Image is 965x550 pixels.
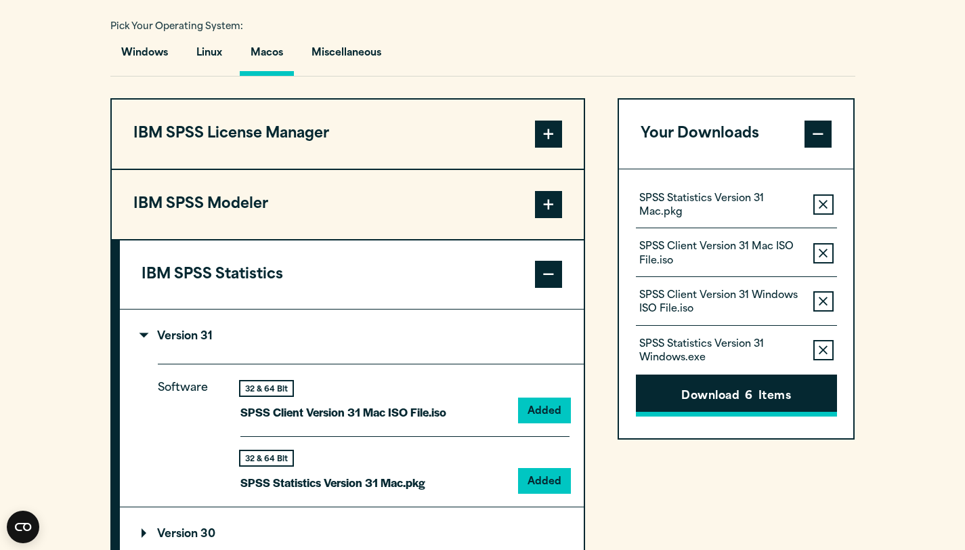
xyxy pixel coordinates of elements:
[240,381,293,396] div: 32 & 64 Bit
[142,331,213,342] p: Version 31
[301,37,392,76] button: Miscellaneous
[639,192,802,219] p: SPSS Statistics Version 31 Mac.pkg
[110,22,243,31] span: Pick Your Operating System:
[639,338,802,365] p: SPSS Statistics Version 31 Windows.exe
[142,529,215,540] p: Version 30
[112,170,584,239] button: IBM SPSS Modeler
[240,473,425,492] p: SPSS Statistics Version 31 Mac.pkg
[186,37,233,76] button: Linux
[110,37,179,76] button: Windows
[240,37,294,76] button: Macos
[745,388,752,406] span: 6
[120,310,584,364] summary: Version 31
[519,469,570,492] button: Added
[519,399,570,422] button: Added
[619,169,854,438] div: Your Downloads
[639,289,802,316] p: SPSS Client Version 31 Windows ISO File.iso
[639,240,802,268] p: SPSS Client Version 31 Mac ISO File.iso
[7,511,39,543] button: Open CMP widget
[636,375,837,417] button: Download6Items
[158,379,219,481] p: Software
[240,451,293,465] div: 32 & 64 Bit
[120,240,584,310] button: IBM SPSS Statistics
[619,100,854,169] button: Your Downloads
[112,100,584,169] button: IBM SPSS License Manager
[240,402,446,422] p: SPSS Client Version 31 Mac ISO File.iso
